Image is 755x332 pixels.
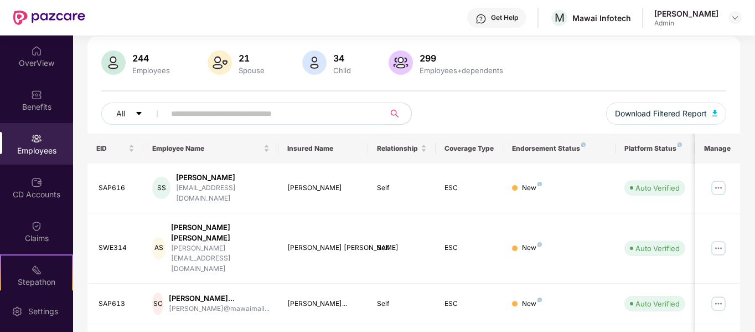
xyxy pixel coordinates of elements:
img: New Pazcare Logo [13,11,85,25]
span: Download Filtered Report [615,108,707,120]
th: Coverage Type [436,134,503,164]
div: Self [377,243,427,253]
button: search [384,103,412,125]
div: [PERSON_NAME] [287,183,360,193]
span: M [555,11,565,24]
div: [PERSON_NAME]... [169,293,270,304]
img: svg+xml;base64,PHN2ZyBpZD0iSGVscC0zMngzMiIgeG1sbnM9Imh0dHA6Ly93d3cudzMub3JnLzIwMDAvc3ZnIiB3aWR0aD... [475,13,487,24]
div: Employees+dependents [417,66,505,75]
div: [PERSON_NAME] [654,8,718,19]
th: EID [87,134,144,164]
img: svg+xml;base64,PHN2ZyBpZD0iSG9tZSIgeG1sbnM9Imh0dHA6Ly93d3cudzMub3JnLzIwMDAvc3ZnIiB3aWR0aD0iMjAiIG... [31,45,42,57]
div: New [522,243,542,253]
th: Relationship [368,134,436,164]
div: Auto Verified [635,298,680,309]
div: 34 [331,53,353,64]
div: Get Help [491,13,518,22]
img: svg+xml;base64,PHN2ZyB4bWxucz0iaHR0cDovL3d3dy53My5vcmcvMjAwMC9zdmciIHhtbG5zOnhsaW5rPSJodHRwOi8vd3... [712,110,718,116]
div: Auto Verified [635,243,680,254]
div: Self [377,299,427,309]
span: Relationship [377,144,418,153]
div: SWE314 [99,243,135,253]
img: svg+xml;base64,PHN2ZyBpZD0iRHJvcGRvd24tMzJ4MzIiIHhtbG5zPSJodHRwOi8vd3d3LnczLm9yZy8yMDAwL3N2ZyIgd2... [731,13,740,22]
div: [PERSON_NAME] [PERSON_NAME] [287,243,360,253]
img: manageButton [710,295,727,313]
div: ESC [444,243,494,253]
span: EID [96,144,127,153]
div: [PERSON_NAME][EMAIL_ADDRESS][DOMAIN_NAME] [171,243,270,275]
div: [EMAIL_ADDRESS][DOMAIN_NAME] [176,183,270,204]
button: Download Filtered Report [606,103,727,125]
span: caret-down [135,110,143,119]
img: svg+xml;base64,PHN2ZyB4bWxucz0iaHR0cDovL3d3dy53My5vcmcvMjAwMC9zdmciIHhtbG5zOnhsaW5rPSJodHRwOi8vd3... [208,50,232,75]
span: search [384,109,406,118]
th: Insured Name [278,134,369,164]
button: Allcaret-down [101,103,169,125]
div: SAP616 [99,183,135,193]
div: New [522,183,542,193]
img: svg+xml;base64,PHN2ZyB4bWxucz0iaHR0cDovL3d3dy53My5vcmcvMjAwMC9zdmciIHdpZHRoPSI4IiBoZWlnaHQ9IjgiIH... [537,242,542,247]
div: Platform Status [624,144,685,153]
span: All [116,108,125,120]
img: svg+xml;base64,PHN2ZyB4bWxucz0iaHR0cDovL3d3dy53My5vcmcvMjAwMC9zdmciIHdpZHRoPSIyMSIgaGVpZ2h0PSIyMC... [31,264,42,275]
div: [PERSON_NAME]... [287,299,360,309]
div: Stepathon [1,277,72,288]
div: Auto Verified [635,182,680,193]
div: SAP613 [99,299,135,309]
div: [PERSON_NAME] [176,172,270,183]
img: svg+xml;base64,PHN2ZyB4bWxucz0iaHR0cDovL3d3dy53My5vcmcvMjAwMC9zdmciIHdpZHRoPSI4IiBoZWlnaHQ9IjgiIH... [581,142,586,147]
div: 244 [130,53,172,64]
div: Employees [130,66,172,75]
div: Endorsement Status [512,144,607,153]
div: Spouse [236,66,267,75]
img: svg+xml;base64,PHN2ZyBpZD0iRW1wbG95ZWVzIiB4bWxucz0iaHR0cDovL3d3dy53My5vcmcvMjAwMC9zdmciIHdpZHRoPS... [31,133,42,144]
th: Manage [695,134,740,164]
img: svg+xml;base64,PHN2ZyB4bWxucz0iaHR0cDovL3d3dy53My5vcmcvMjAwMC9zdmciIHdpZHRoPSI4IiBoZWlnaHQ9IjgiIH... [537,182,542,186]
div: 299 [417,53,505,64]
span: Employee Name [152,144,261,153]
img: svg+xml;base64,PHN2ZyBpZD0iQ0RfQWNjb3VudHMiIGRhdGEtbmFtZT0iQ0QgQWNjb3VudHMiIHhtbG5zPSJodHRwOi8vd3... [31,177,42,188]
img: svg+xml;base64,PHN2ZyB4bWxucz0iaHR0cDovL3d3dy53My5vcmcvMjAwMC9zdmciIHhtbG5zOnhsaW5rPSJodHRwOi8vd3... [101,50,126,75]
img: svg+xml;base64,PHN2ZyBpZD0iQmVuZWZpdHMiIHhtbG5zPSJodHRwOi8vd3d3LnczLm9yZy8yMDAwL3N2ZyIgd2lkdGg9Ij... [31,89,42,100]
img: svg+xml;base64,PHN2ZyB4bWxucz0iaHR0cDovL3d3dy53My5vcmcvMjAwMC9zdmciIHdpZHRoPSI4IiBoZWlnaHQ9IjgiIH... [678,142,682,147]
div: Mawai Infotech [572,13,631,23]
div: 21 [236,53,267,64]
div: New [522,299,542,309]
div: Self [377,183,427,193]
th: Employee Name [143,134,278,164]
div: [PERSON_NAME]@mawaimail... [169,304,270,314]
img: svg+xml;base64,PHN2ZyB4bWxucz0iaHR0cDovL3d3dy53My5vcmcvMjAwMC9zdmciIHhtbG5zOnhsaW5rPSJodHRwOi8vd3... [302,50,327,75]
div: SS [152,177,170,199]
img: svg+xml;base64,PHN2ZyB4bWxucz0iaHR0cDovL3d3dy53My5vcmcvMjAwMC9zdmciIHdpZHRoPSI4IiBoZWlnaHQ9IjgiIH... [537,298,542,302]
img: svg+xml;base64,PHN2ZyBpZD0iU2V0dGluZy0yMHgyMCIgeG1sbnM9Imh0dHA6Ly93d3cudzMub3JnLzIwMDAvc3ZnIiB3aW... [12,306,23,317]
img: manageButton [710,179,727,197]
div: Settings [25,306,61,317]
div: SC [152,293,163,315]
div: Child [331,66,353,75]
div: ESC [444,299,494,309]
img: svg+xml;base64,PHN2ZyB4bWxucz0iaHR0cDovL3d3dy53My5vcmcvMjAwMC9zdmciIHhtbG5zOnhsaW5rPSJodHRwOi8vd3... [389,50,413,75]
div: Admin [654,19,718,28]
div: [PERSON_NAME] [PERSON_NAME] [171,222,270,243]
div: ESC [444,183,494,193]
img: manageButton [710,239,727,257]
img: svg+xml;base64,PHN2ZyBpZD0iQ2xhaW0iIHhtbG5zPSJodHRwOi8vd3d3LnczLm9yZy8yMDAwL3N2ZyIgd2lkdGg9IjIwIi... [31,221,42,232]
div: AS [152,237,165,259]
